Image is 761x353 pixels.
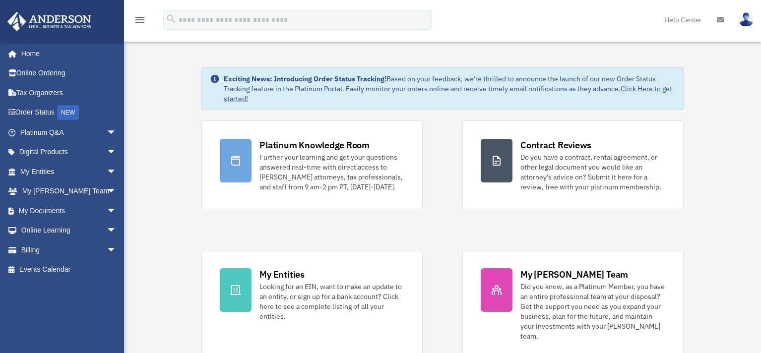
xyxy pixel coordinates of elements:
[462,120,684,210] a: Contract Reviews Do you have a contract, rental agreement, or other legal document you would like...
[107,181,127,202] span: arrow_drop_down
[224,84,672,103] a: Click Here to get started!
[134,17,146,26] a: menu
[520,152,665,192] div: Do you have a contract, rental agreement, or other legal document you would like an attorney's ad...
[7,83,131,103] a: Tax Organizers
[259,152,404,192] div: Further your learning and get your questions answered real-time with direct access to [PERSON_NAM...
[57,105,79,120] div: NEW
[107,201,127,221] span: arrow_drop_down
[224,74,675,104] div: Based on your feedback, we're thrilled to announce the launch of our new Order Status Tracking fe...
[7,103,131,123] a: Order StatusNEW
[739,12,754,27] img: User Pic
[107,240,127,260] span: arrow_drop_down
[134,14,146,26] i: menu
[7,122,131,142] a: Platinum Q&Aarrow_drop_down
[107,221,127,241] span: arrow_drop_down
[259,282,404,321] div: Looking for an EIN, want to make an update to an entity, or sign up for a bank account? Click her...
[259,268,304,281] div: My Entities
[7,260,131,280] a: Events Calendar
[520,139,591,151] div: Contract Reviews
[7,221,131,240] a: Online Learningarrow_drop_down
[7,201,131,221] a: My Documentsarrow_drop_down
[166,13,177,24] i: search
[107,122,127,143] span: arrow_drop_down
[4,12,94,31] img: Anderson Advisors Platinum Portal
[201,120,423,210] a: Platinum Knowledge Room Further your learning and get your questions answered real-time with dire...
[520,282,665,341] div: Did you know, as a Platinum Member, you have an entire professional team at your disposal? Get th...
[224,74,386,83] strong: Exciting News: Introducing Order Status Tracking!
[7,162,131,181] a: My Entitiesarrow_drop_down
[259,139,370,151] div: Platinum Knowledge Room
[520,268,628,281] div: My [PERSON_NAME] Team
[107,142,127,163] span: arrow_drop_down
[7,142,131,162] a: Digital Productsarrow_drop_down
[7,240,131,260] a: Billingarrow_drop_down
[7,181,131,201] a: My [PERSON_NAME] Teamarrow_drop_down
[107,162,127,182] span: arrow_drop_down
[7,63,131,83] a: Online Ordering
[7,44,127,63] a: Home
